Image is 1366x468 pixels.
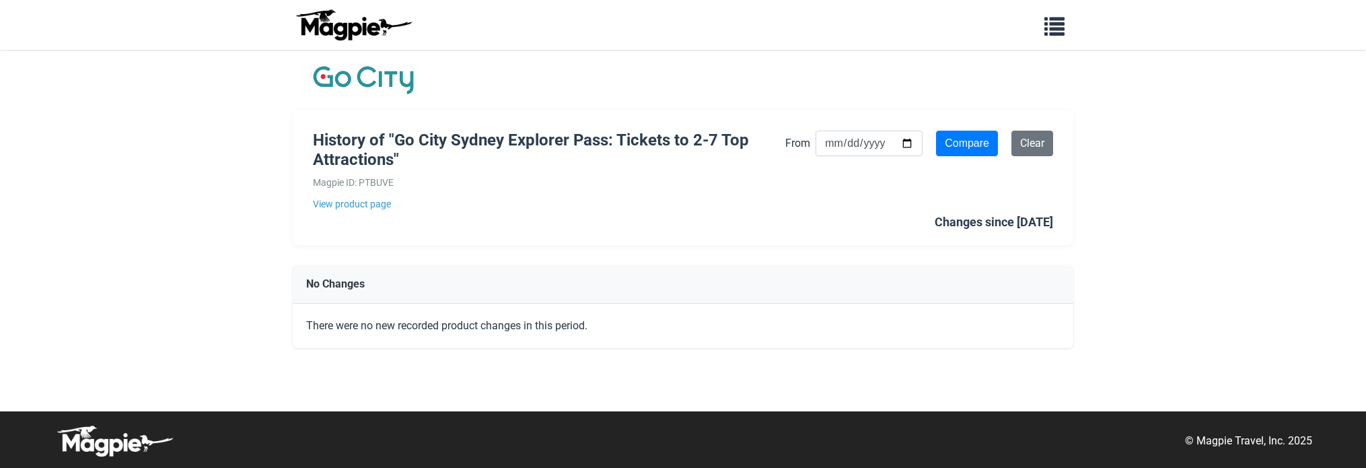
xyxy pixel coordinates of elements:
[1011,131,1053,156] a: Clear
[1185,432,1312,450] p: © Magpie Travel, Inc. 2025
[313,63,414,97] img: Company Logo
[785,135,810,152] label: From
[293,304,1073,348] div: There were no new recorded product changes in this period.
[313,197,785,211] a: View product page
[936,131,998,156] input: Compare
[293,9,414,41] img: logo-ab69f6fb50320c5b225c76a69d11143b.png
[54,425,175,457] img: logo-white-d94fa1abed81b67a048b3d0f0ab5b955.png
[313,131,785,170] h1: History of "Go City Sydney Explorer Pass: Tickets to 2-7 Top Attractions"
[935,213,1053,232] div: Changes since [DATE]
[313,175,785,190] div: Magpie ID: PTBUVE
[293,265,1073,304] div: No Changes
